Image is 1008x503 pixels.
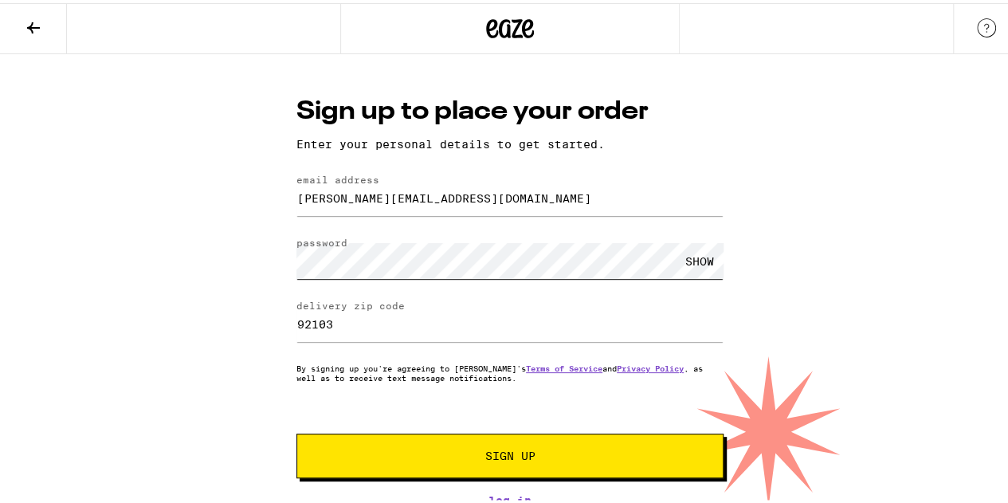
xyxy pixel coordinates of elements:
span: Sign Up [485,447,535,458]
div: SHOW [676,240,724,276]
p: By signing up you're agreeing to [PERSON_NAME]'s and , as well as to receive text message notific... [296,360,724,379]
p: Enter your personal details to get started. [296,135,724,147]
button: Sign Up [296,430,724,475]
a: Terms of Service [526,360,602,370]
input: delivery zip code [296,303,724,339]
label: password [296,234,347,245]
input: email address [296,177,724,213]
a: Privacy Policy [617,360,684,370]
label: delivery zip code [296,297,405,308]
h1: Sign up to place your order [296,91,724,127]
span: Hi. Need any help? [10,11,115,24]
label: email address [296,171,379,182]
